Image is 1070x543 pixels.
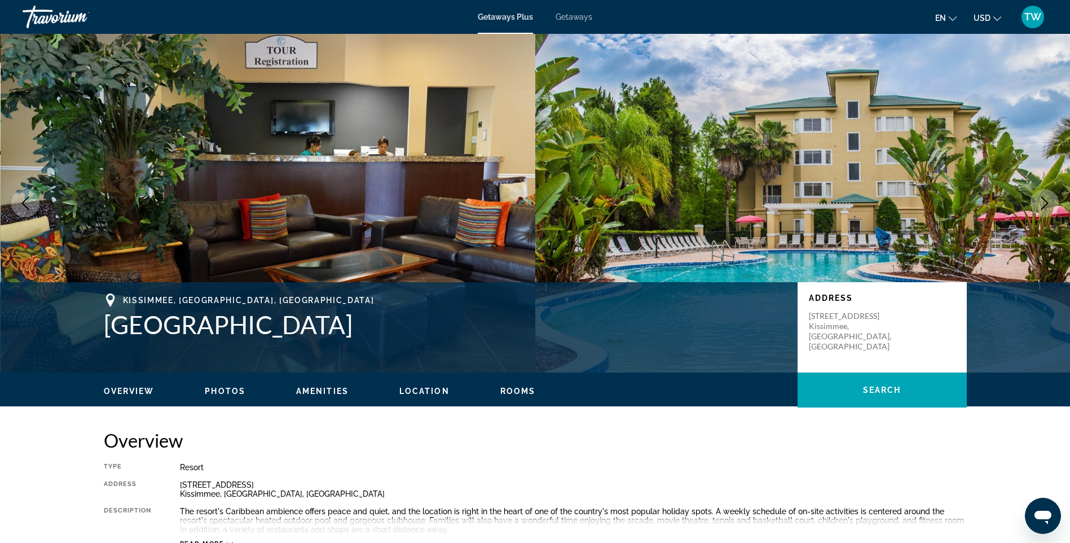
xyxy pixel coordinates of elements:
[863,386,901,395] span: Search
[104,386,155,396] button: Overview
[974,14,990,23] span: USD
[399,386,450,396] button: Location
[180,507,967,534] div: The resort's Caribbean ambience offers peace and quiet, and the location is right in the heart of...
[556,12,592,21] a: Getaways
[798,373,967,408] button: Search
[478,12,533,21] a: Getaways Plus
[974,10,1001,26] button: Change currency
[123,296,375,305] span: Kissimmee, [GEOGRAPHIC_DATA], [GEOGRAPHIC_DATA]
[399,387,450,396] span: Location
[935,10,957,26] button: Change language
[205,387,245,396] span: Photos
[809,311,899,352] p: [STREET_ADDRESS] Kissimmee, [GEOGRAPHIC_DATA], [GEOGRAPHIC_DATA]
[11,189,39,217] button: Previous image
[104,310,786,339] h1: [GEOGRAPHIC_DATA]
[296,387,349,396] span: Amenities
[104,429,967,452] h2: Overview
[205,386,245,396] button: Photos
[935,14,946,23] span: en
[180,480,967,498] div: [STREET_ADDRESS] Kissimmee, [GEOGRAPHIC_DATA], [GEOGRAPHIC_DATA]
[104,507,152,534] div: Description
[1024,11,1041,23] span: TW
[1018,5,1047,29] button: User Menu
[104,480,152,498] div: Address
[500,387,536,396] span: Rooms
[104,463,152,472] div: Type
[23,2,135,32] a: Travorium
[296,386,349,396] button: Amenities
[1031,189,1059,217] button: Next image
[809,294,955,303] p: Address
[180,463,967,472] div: Resort
[500,386,536,396] button: Rooms
[1025,498,1061,534] iframe: Button to launch messaging window
[104,387,155,396] span: Overview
